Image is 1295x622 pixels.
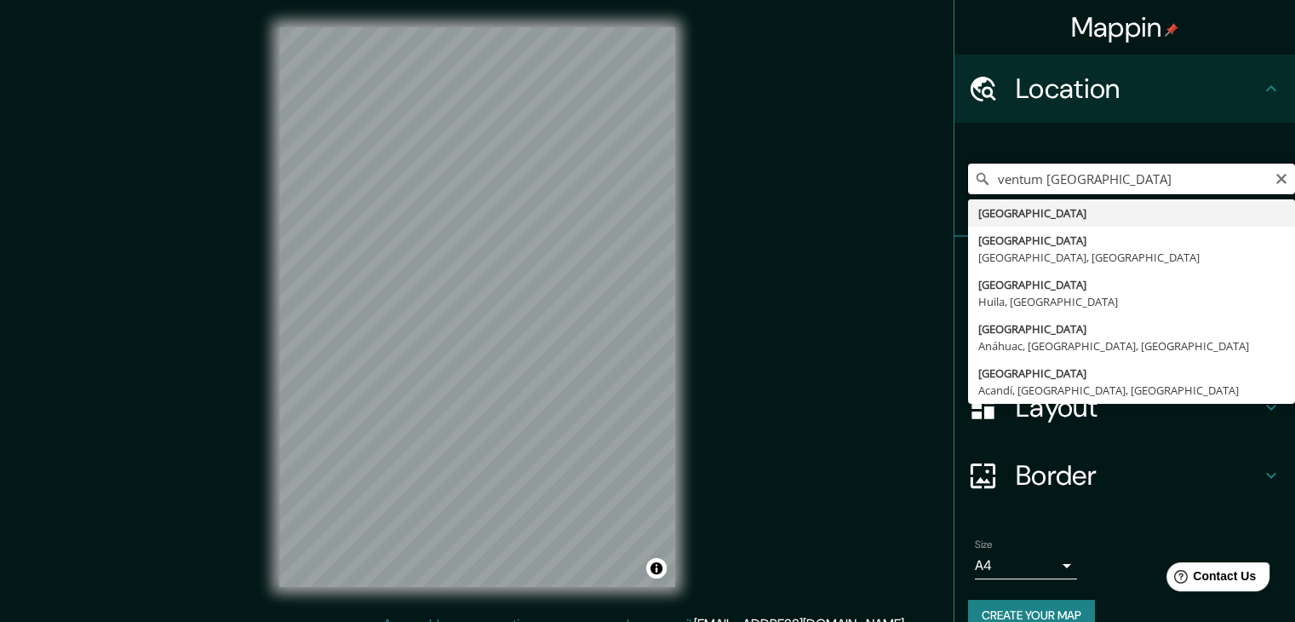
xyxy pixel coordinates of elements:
div: Style [954,305,1295,373]
iframe: Help widget launcher [1143,556,1276,603]
h4: Location [1016,72,1261,106]
div: Anáhuac, [GEOGRAPHIC_DATA], [GEOGRAPHIC_DATA] [978,337,1285,354]
canvas: Map [279,27,675,587]
div: [GEOGRAPHIC_DATA] [978,365,1285,382]
div: [GEOGRAPHIC_DATA] [978,276,1285,293]
div: [GEOGRAPHIC_DATA] [978,320,1285,337]
label: Size [975,538,993,552]
button: Toggle attribution [646,558,667,579]
div: [GEOGRAPHIC_DATA], [GEOGRAPHIC_DATA] [978,249,1285,266]
h4: Mappin [1071,10,1179,44]
div: Border [954,441,1295,510]
div: A4 [975,552,1077,579]
div: [GEOGRAPHIC_DATA] [978,204,1285,222]
h4: Layout [1016,390,1261,424]
h4: Border [1016,458,1261,492]
div: Pins [954,237,1295,305]
input: Pick your city or area [968,164,1295,194]
div: [GEOGRAPHIC_DATA] [978,232,1285,249]
div: Location [954,55,1295,123]
div: Acandí, [GEOGRAPHIC_DATA], [GEOGRAPHIC_DATA] [978,382,1285,399]
button: Clear [1275,170,1288,186]
img: pin-icon.png [1165,23,1178,37]
div: Layout [954,373,1295,441]
div: Huila, [GEOGRAPHIC_DATA] [978,293,1285,310]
